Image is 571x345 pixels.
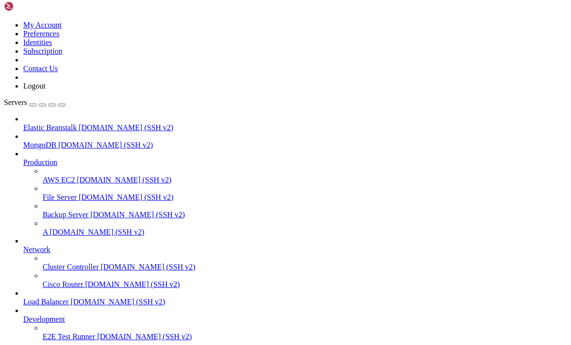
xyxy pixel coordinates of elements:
[4,99,444,107] x-row: Installer verified
[43,335,567,344] a: E2E Test Runner [DOMAIN_NAME] (SSH v2)
[148,47,156,56] span: り
[4,56,444,64] x-row: [ppmk8player@sv11007 ~]$ php -r "copy('[URL][DOMAIN_NAME]', 'composer-setup.php');"
[23,248,50,256] span: Network
[4,47,444,56] x-row: -bash: coomposer:
[23,32,60,40] a: Preferences
[23,117,567,135] li: Elastic Beanstalk [DOMAIN_NAME] (SSH v2)
[4,64,444,73] x-row: [ppmk8player@sv11007 ~]$ php -r "if (hash_file('sha384', 'composer-setup.php') === 'dac665fdc30fdd8e
[23,317,567,326] a: Development
[165,47,174,56] span: せ
[87,47,95,56] span: マ
[23,291,567,309] li: Load Balancer [DOMAIN_NAME] (SSH v2)
[4,30,444,38] x-row: [ppmk8player@sv11007 ~]$
[23,135,567,152] li: MongoDB [DOMAIN_NAME] (SSH v2)
[43,230,48,239] span: A
[121,47,130,56] span: 見
[43,213,567,222] a: Backup Server [DOMAIN_NAME] (SSH v2)
[43,195,567,204] a: File Server [DOMAIN_NAME] (SSH v2)
[90,213,185,221] span: [DOMAIN_NAME] (SSH v2)
[43,265,567,274] a: Cluster Controller [DOMAIN_NAME] (SSH v2)
[4,73,444,82] x-row: c78b38b9800061b4150413ff2e3b6f88543c636f7cd84f6db9189d43a81e5503cda447da73c7e5b6') { echo 'Installer
[23,126,567,135] a: Elastic Beanstalk [DOMAIN_NAME] (SSH v2)
[79,126,174,134] span: [DOMAIN_NAME] (SSH v2)
[23,317,65,326] span: Development
[43,222,567,239] li: A [DOMAIN_NAME] (SSH v2)
[23,67,58,75] a: Contact Us
[23,143,567,152] a: MongoDB [DOMAIN_NAME] (SSH v2)
[23,239,567,291] li: Network
[78,47,87,56] span: コ
[23,248,567,256] a: Network
[43,213,89,221] span: Backup Server
[4,13,444,21] x-row: [ppmk8player@sv11007 ~]$ php bin/composer.phar install --no-dev
[4,38,444,47] x-row: [ppmk8player@sv11007 ~]$ coomposer
[139,47,148,56] span: か
[23,126,77,134] span: Elastic Beanstalk
[43,230,567,239] a: A [DOMAIN_NAME] (SSH v2)
[23,84,45,92] a: Logout
[43,169,567,187] li: AWS EC2 [DOMAIN_NAME] (SSH v2)
[23,49,62,58] a: Subscription
[104,47,113,56] span: ド
[77,178,172,186] span: [DOMAIN_NAME] (SSH v2)
[23,309,567,344] li: Development
[4,21,444,30] x-row: Could not open input file: bin/composer.phar
[43,265,99,273] span: Cluster Controller
[95,47,104,56] span: ン
[71,300,165,308] span: [DOMAIN_NAME] (SSH v2)
[174,47,183,56] span: ん
[43,283,83,291] span: Cisco Router
[43,178,75,186] span: AWS EC2
[113,107,118,116] div: (25, 12)
[4,4,60,14] img: Shellngn
[113,47,121,56] span: が
[43,204,567,222] li: Backup Server [DOMAIN_NAME] (SSH v2)
[4,101,27,109] span: Servers
[43,326,567,344] li: E2E Test Runner [DOMAIN_NAME] (SSH v2)
[23,300,69,308] span: Load Balancer
[43,283,567,291] a: Cisco Router [DOMAIN_NAME] (SSH v2)
[4,101,66,109] a: Servers
[4,81,444,90] x-row: verified'.PHP_EOL; } else { echo 'Installer corrupt'.PHP_EOL; unlink('composer-setup.php'); exit(1)
[43,178,567,187] a: AWS EC2 [DOMAIN_NAME] (SSH v2)
[43,256,567,274] li: Cluster Controller [DOMAIN_NAME] (SSH v2)
[23,23,62,31] a: My Account
[97,335,192,343] span: [DOMAIN_NAME] (SSH v2)
[43,274,567,291] li: Cisco Router [DOMAIN_NAME] (SSH v2)
[4,107,444,116] x-row: [ppmk8player@sv11007 ~]$
[58,143,153,151] span: [DOMAIN_NAME] (SSH v2)
[23,152,567,239] li: Production
[101,265,195,273] span: [DOMAIN_NAME] (SSH v2)
[130,47,139,56] span: つ
[23,161,57,169] span: Production
[79,195,174,204] span: [DOMAIN_NAME] (SSH v2)
[23,161,567,169] a: Production
[23,41,52,49] a: Identities
[156,47,165,56] span: ま
[4,4,444,13] x-row: Last login: [DATE] from [TECHNICAL_ID]
[4,90,444,99] x-row: ; }"
[43,335,95,343] span: E2E Test Runner
[43,187,567,204] li: File Server [DOMAIN_NAME] (SSH v2)
[23,143,56,151] span: MongoDB
[50,230,145,239] span: [DOMAIN_NAME] (SSH v2)
[43,195,77,204] span: File Server
[23,300,567,309] a: Load Balancer [DOMAIN_NAME] (SSH v2)
[85,283,180,291] span: [DOMAIN_NAME] (SSH v2)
